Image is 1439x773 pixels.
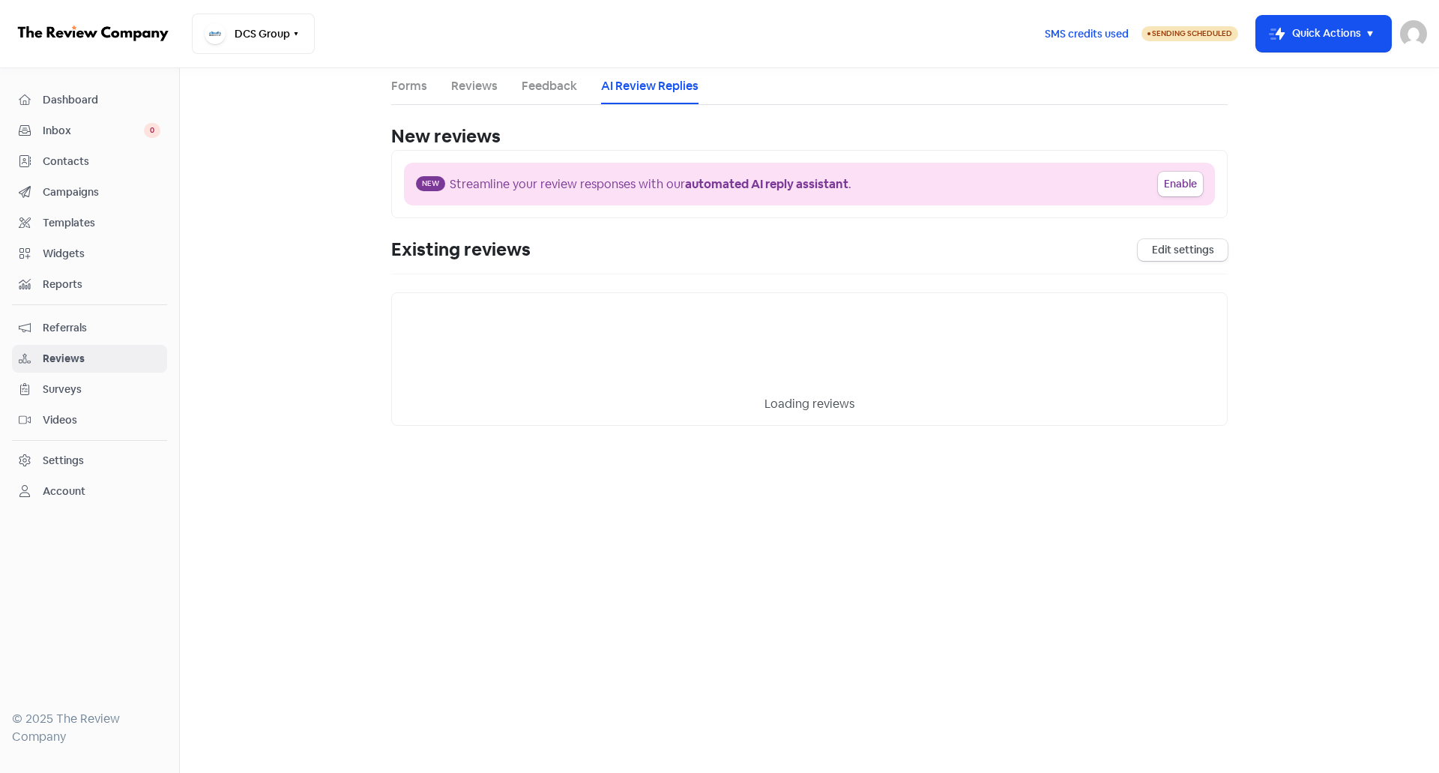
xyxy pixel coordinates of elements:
a: Dashboard [12,86,167,114]
a: Reports [12,271,167,298]
a: Edit settings [1138,239,1228,261]
div: Streamline your review responses with our . [450,175,851,193]
a: AI Review Replies [601,77,699,95]
span: Inbox [43,123,144,139]
span: Contacts [43,154,160,169]
a: Feedback [522,77,577,95]
button: Quick Actions [1256,16,1391,52]
span: Reviews [43,351,160,367]
a: Referrals [12,314,167,342]
span: Campaigns [43,184,160,200]
span: Referrals [43,320,160,336]
button: Enable [1158,172,1203,196]
div: Account [43,484,85,499]
div: Loading reviews [410,395,1209,413]
a: Contacts [12,148,167,175]
span: Widgets [43,246,160,262]
a: Surveys [12,376,167,403]
a: SMS credits used [1032,25,1141,40]
span: 0 [144,123,160,138]
span: Sending Scheduled [1152,28,1232,38]
span: Reports [43,277,160,292]
span: Surveys [43,382,160,397]
a: Reviews [12,345,167,373]
b: automated AI reply assistant [685,176,848,192]
span: New [416,176,445,191]
a: Campaigns [12,178,167,206]
a: Forms [391,77,427,95]
span: Videos [43,412,160,428]
div: Existing reviews [391,236,531,263]
span: Dashboard [43,92,160,108]
a: Videos [12,406,167,434]
div: © 2025 The Review Company [12,710,167,746]
div: Settings [43,453,84,469]
button: DCS Group [192,13,315,54]
img: User [1400,20,1427,47]
span: SMS credits used [1045,26,1129,42]
span: Templates [43,215,160,231]
a: Account [12,478,167,505]
a: Reviews [451,77,498,95]
a: Templates [12,209,167,237]
a: Widgets [12,240,167,268]
div: New reviews [391,123,1228,150]
a: Inbox 0 [12,117,167,145]
a: Sending Scheduled [1141,25,1238,43]
a: Settings [12,447,167,475]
